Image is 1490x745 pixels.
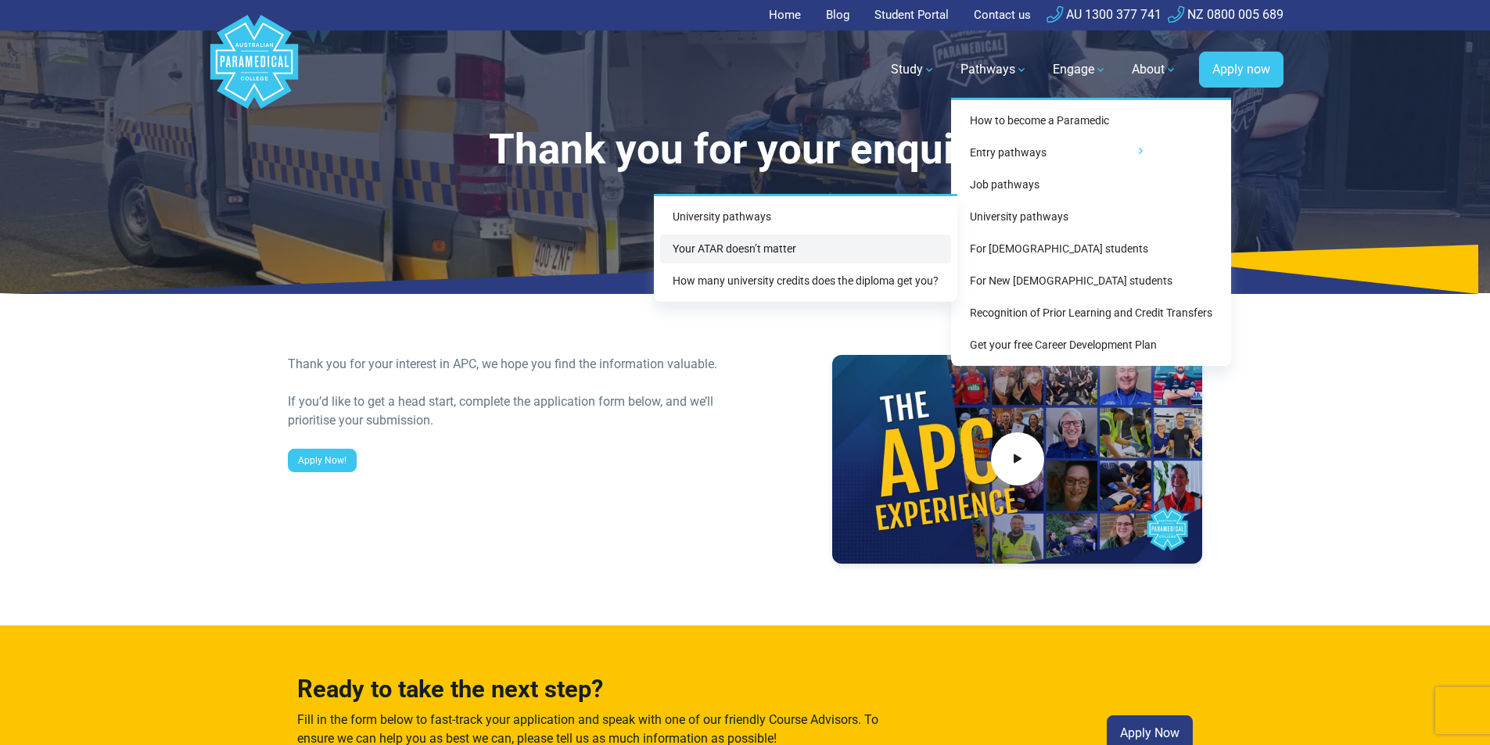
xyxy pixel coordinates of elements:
[297,675,889,704] h3: Ready to take the next step?
[660,267,951,295] a: How many university credits does the diploma get you?
[957,331,1225,360] a: Get your free Career Development Plan
[957,202,1225,231] a: University pathways
[957,299,1225,328] a: Recognition of Prior Learning and Credit Transfers
[1168,7,1284,22] a: NZ 0800 005 689
[957,170,1225,199] a: Job pathways
[207,30,301,109] a: Australian Paramedical College
[957,267,1225,295] a: For New [DEMOGRAPHIC_DATA] students
[881,48,945,91] a: Study
[288,449,357,472] a: Apply Now!
[951,98,1231,366] div: Pathways
[660,235,951,263] a: Your ATAR doesn’t matter
[1043,48,1116,91] a: Engage
[1199,52,1284,88] a: Apply now
[951,48,1037,91] a: Pathways
[957,235,1225,263] a: For [DEMOGRAPHIC_DATA] students
[1047,7,1161,22] a: AU 1300 377 741
[288,125,1203,174] h1: Thank you for your enquiry!
[288,392,736,430] div: If you’d like to get a head start, complete the application form below, and we’ll prioritise your...
[288,355,736,374] div: Thank you for your interest in APC, we hope you find the information valuable.
[957,106,1225,135] a: How to become a Paramedic
[957,138,1225,167] a: Entry pathways
[1122,48,1187,91] a: About
[654,194,957,302] div: Entry pathways
[660,202,951,231] a: University pathways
